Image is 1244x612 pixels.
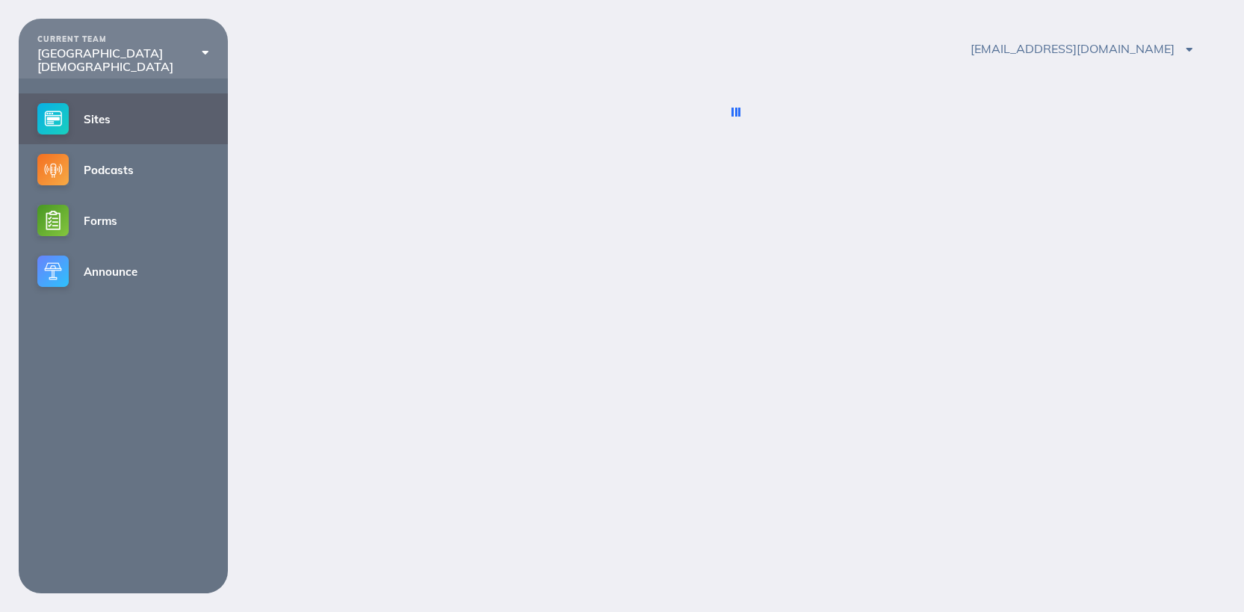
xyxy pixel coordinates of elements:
[37,256,69,287] img: announce-small@2x.png
[19,246,228,297] a: Announce
[37,154,69,185] img: podcasts-small@2x.png
[37,103,69,135] img: sites-small@2x.png
[37,35,209,44] div: CURRENT TEAM
[19,144,228,195] a: Podcasts
[19,195,228,246] a: Forms
[37,205,69,236] img: forms-small@2x.png
[735,108,737,117] div: Loading
[971,41,1193,56] span: [EMAIL_ADDRESS][DOMAIN_NAME]
[19,93,228,144] a: Sites
[37,46,209,74] div: [GEOGRAPHIC_DATA][DEMOGRAPHIC_DATA]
